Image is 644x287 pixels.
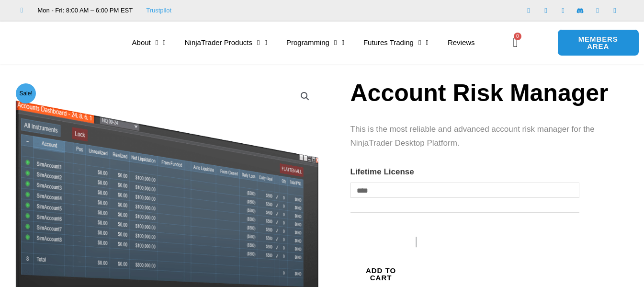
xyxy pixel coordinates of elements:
p: This is the most reliable and advanced account risk manager for the NinjaTrader Desktop Platform. [350,123,620,150]
span: 0 [514,33,521,40]
a: Reviews [438,32,485,54]
span: Mon - Fri: 8:00 AM – 6:00 PM EST [35,5,133,16]
label: Lifetime License [350,167,414,176]
a: Trustpilot [146,5,171,16]
span: MEMBERS AREA [567,35,629,50]
a: Programming [277,32,354,54]
text: •••••• [443,238,464,247]
a: MEMBERS AREA [557,29,639,56]
a: 0 [498,29,532,57]
a: View full-screen image gallery [296,88,314,105]
a: NinjaTrader Products [175,32,277,54]
a: Futures Trading [354,32,438,54]
nav: Menu [123,32,503,54]
iframe: Secure payment input frame [410,227,486,228]
span: Sale! [16,83,36,103]
img: LogoAI [12,25,115,60]
h1: Account Risk Manager [350,76,620,110]
a: About [123,32,175,54]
